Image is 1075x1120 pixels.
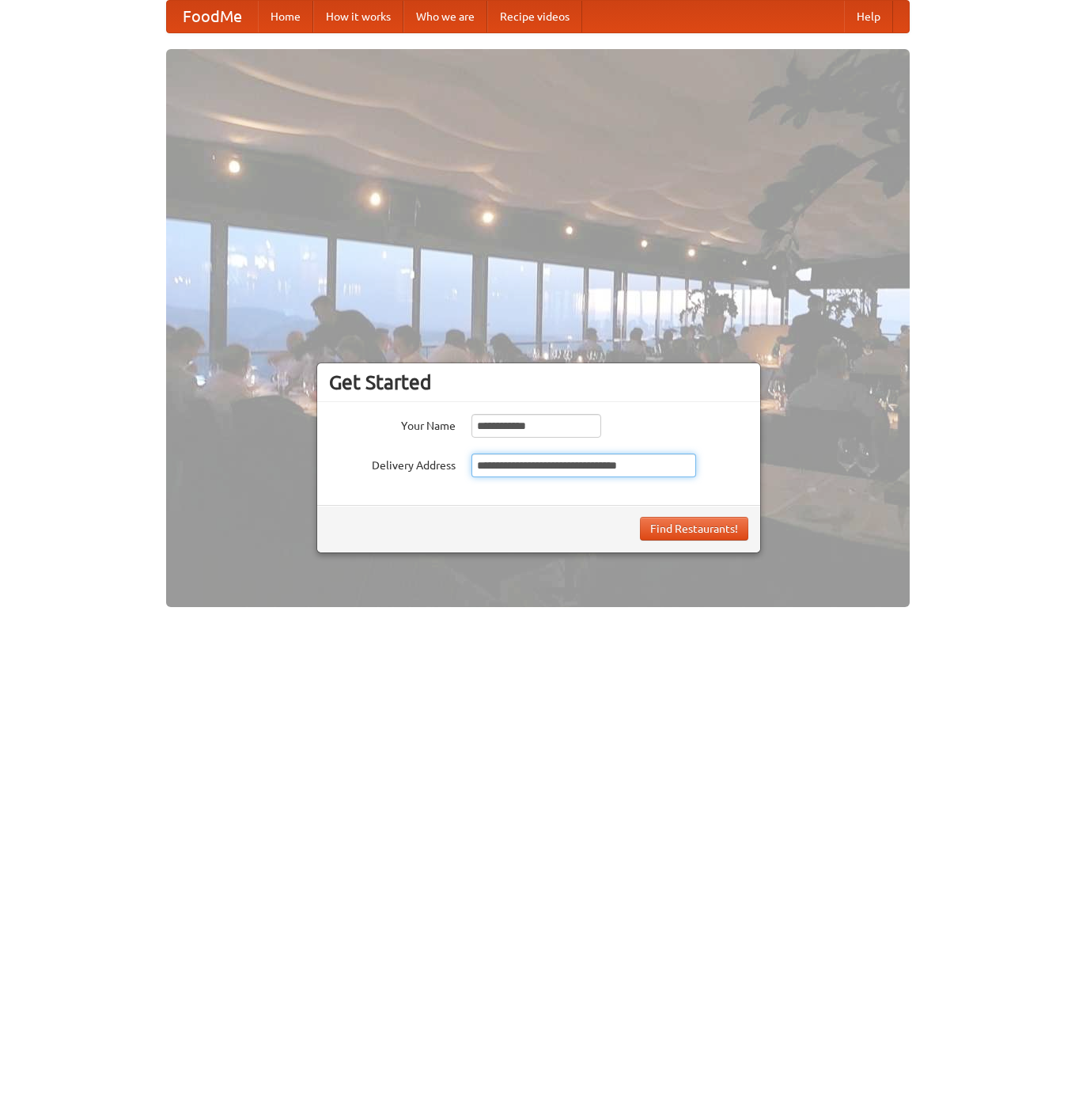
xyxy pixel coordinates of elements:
label: Your Name [329,414,456,434]
h3: Get Started [329,370,748,394]
a: Help [844,1,893,32]
a: Who we are [403,1,487,32]
a: FoodMe [167,1,258,32]
label: Delivery Address [329,454,456,473]
a: Recipe videos [487,1,582,32]
button: Find Restaurants! [640,517,748,541]
a: How it works [313,1,403,32]
a: Home [258,1,313,32]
